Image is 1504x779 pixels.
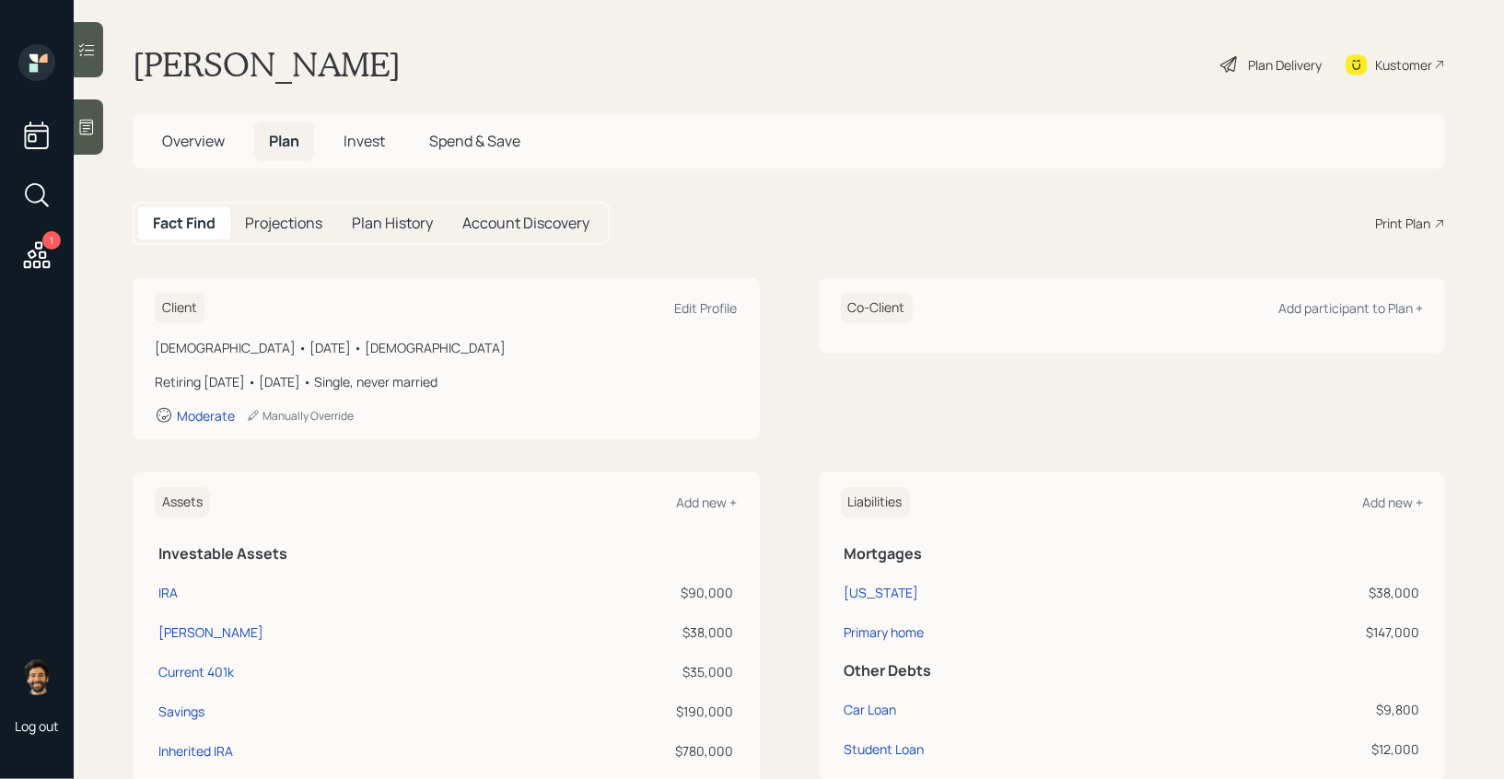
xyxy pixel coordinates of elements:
div: $12,000 [1188,739,1419,759]
h6: Liabilities [841,487,910,517]
div: $90,000 [523,583,734,602]
div: $9,800 [1188,700,1419,719]
div: Primary home [845,622,925,642]
div: $147,000 [1188,622,1419,642]
h5: Investable Assets [158,545,734,563]
div: 1 [42,231,61,250]
div: Student Loan [845,739,925,759]
div: $190,000 [523,702,734,721]
h6: Assets [155,487,210,517]
div: [US_STATE] [845,583,919,602]
div: Inherited IRA [158,741,233,761]
div: $38,000 [523,622,734,642]
div: Kustomer [1375,55,1432,75]
div: [DEMOGRAPHIC_DATA] • [DATE] • [DEMOGRAPHIC_DATA] [155,338,738,357]
div: Edit Profile [675,299,738,317]
img: eric-schwartz-headshot.png [18,658,55,695]
div: Print Plan [1375,214,1430,233]
span: Invest [344,131,385,151]
div: $35,000 [523,662,734,681]
h5: Account Discovery [462,215,589,232]
div: Add participant to Plan + [1278,299,1423,317]
span: Overview [162,131,225,151]
h6: Client [155,293,204,323]
div: Car Loan [845,700,897,719]
h5: Fact Find [153,215,216,232]
h1: [PERSON_NAME] [133,44,401,85]
div: Savings [158,702,204,721]
h6: Co-Client [841,293,913,323]
div: Moderate [177,407,235,424]
h5: Other Debts [845,662,1420,680]
div: Retiring [DATE] • [DATE] • Single, never married [155,372,738,391]
div: Add new + [677,494,738,511]
div: IRA [158,583,178,602]
div: Log out [15,717,59,735]
div: Current 401k [158,662,234,681]
div: $780,000 [523,741,734,761]
div: Manually Override [246,408,354,424]
span: Plan [269,131,299,151]
span: Spend & Save [429,131,520,151]
div: Plan Delivery [1248,55,1322,75]
h5: Plan History [352,215,433,232]
h5: Projections [245,215,322,232]
div: Add new + [1362,494,1423,511]
h5: Mortgages [845,545,1420,563]
div: $38,000 [1188,583,1419,602]
div: [PERSON_NAME] [158,622,263,642]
